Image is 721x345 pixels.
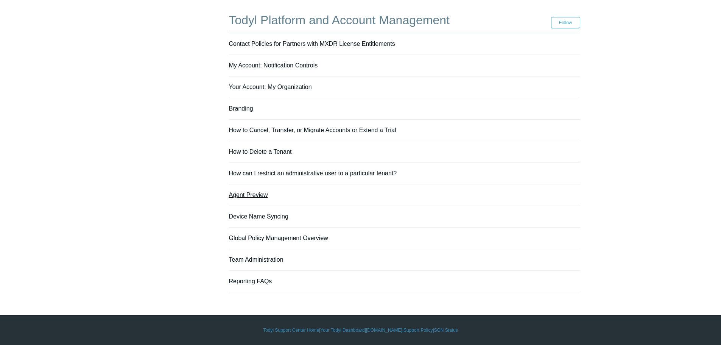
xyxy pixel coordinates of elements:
a: Team Administration [229,256,283,263]
a: SGN Status [434,327,458,334]
a: Branding [229,105,253,112]
a: My Account: Notification Controls [229,62,318,69]
a: Device Name Syncing [229,213,288,220]
a: Support Policy [403,327,433,334]
a: How can I restrict an administrative user to a particular tenant? [229,170,397,176]
a: Reporting FAQs [229,278,272,284]
div: | | | | [141,327,580,334]
h1: Todyl Platform and Account Management [229,11,551,29]
a: Contact Policies for Partners with MXDR License Entitlements [229,41,395,47]
a: How to Cancel, Transfer, or Migrate Accounts or Extend a Trial [229,127,396,133]
a: Todyl Support Center Home [263,327,319,334]
button: Follow Section [551,17,580,28]
a: How to Delete a Tenant [229,148,292,155]
a: Agent Preview [229,192,268,198]
a: Global Policy Management Overview [229,235,328,241]
a: Your Todyl Dashboard [320,327,364,334]
a: [DOMAIN_NAME] [366,327,402,334]
a: Your Account: My Organization [229,84,312,90]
